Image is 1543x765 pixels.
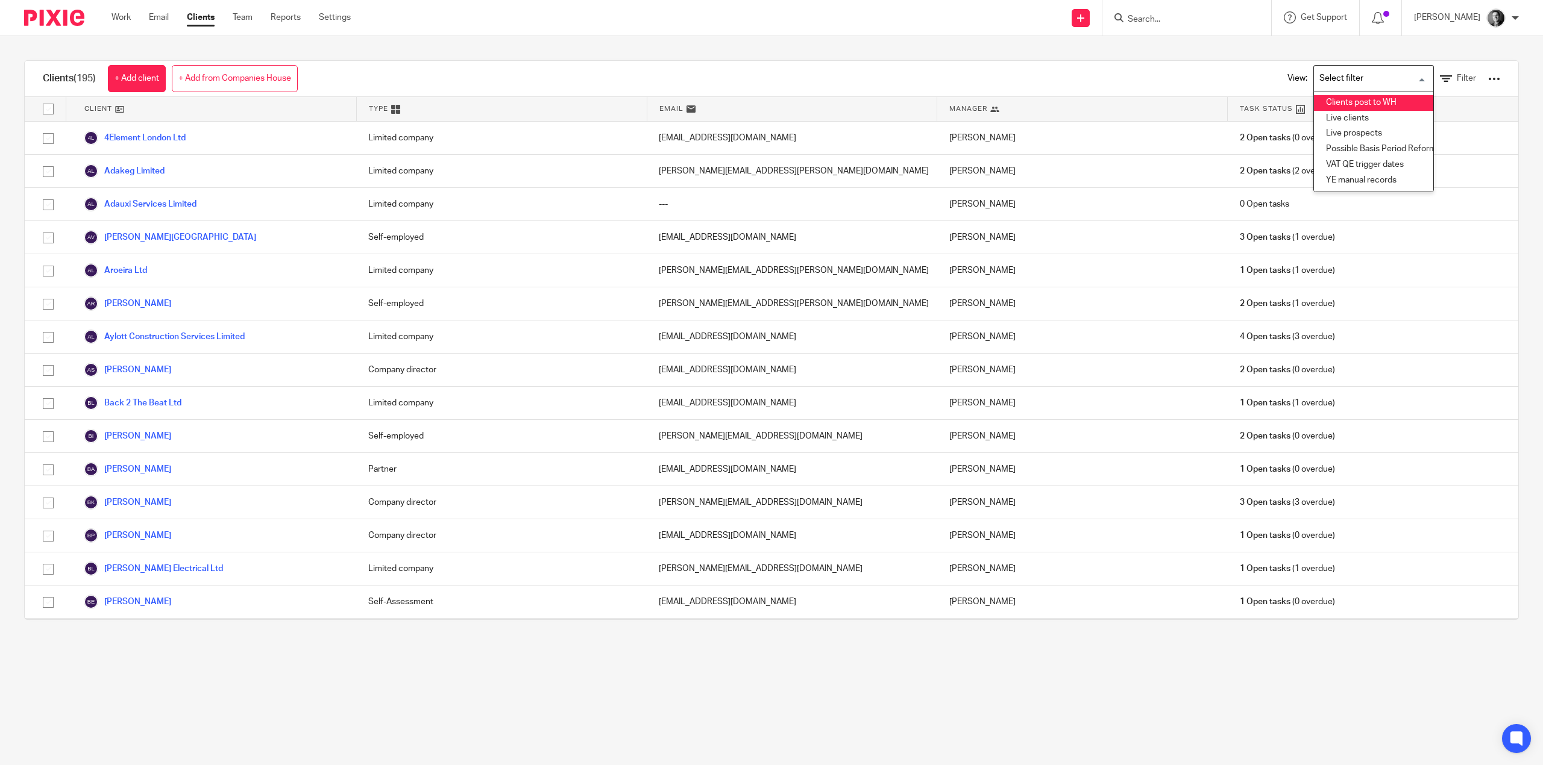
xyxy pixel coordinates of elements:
div: [PERSON_NAME][EMAIL_ADDRESS][DOMAIN_NAME] [647,420,937,452]
div: Limited company [356,122,647,154]
span: Task Status [1240,104,1293,114]
span: 2 Open tasks [1240,364,1290,376]
img: svg%3E [84,263,98,278]
img: svg%3E [84,429,98,443]
div: [PERSON_NAME] [937,619,1228,651]
div: [PERSON_NAME] [937,420,1228,452]
span: 2 Open tasks [1240,298,1290,310]
span: (0 overdue) [1240,463,1335,475]
span: 1 Open tasks [1240,563,1290,575]
a: [PERSON_NAME] [84,462,171,476]
div: [PERSON_NAME] [937,354,1228,386]
a: Clients [187,11,215,23]
li: Possible Basis Period Reform [1314,142,1433,157]
span: Type [369,104,388,114]
div: [PERSON_NAME][EMAIL_ADDRESS][PERSON_NAME][DOMAIN_NAME] [647,254,937,287]
a: [PERSON_NAME] [84,495,171,510]
div: Self-employed [356,420,647,452]
a: Settings [319,11,351,23]
img: svg%3E [84,131,98,145]
a: [PERSON_NAME][GEOGRAPHIC_DATA] [84,230,256,245]
li: VAT QE trigger dates [1314,157,1433,173]
img: svg%3E [84,197,98,211]
img: svg%3E [84,528,98,543]
div: [EMAIL_ADDRESS][DOMAIN_NAME] [647,221,937,254]
span: 1 Open tasks [1240,529,1290,542]
div: [EMAIL_ADDRESS][DOMAIN_NAME] [647,320,937,353]
img: svg%3E [84,462,98,476]
div: [EMAIL_ADDRESS][DOMAIN_NAME] [647,453,937,486]
div: [EMAIL_ADDRESS][DOMAIN_NAME] [647,387,937,419]
span: (195) [74,73,96,83]
a: + Add from Companies House [172,65,298,92]
span: 2 Open tasks [1240,165,1290,177]
h1: Clients [43,72,96,85]
img: svg%3E [84,230,98,245]
div: Self-employed [356,221,647,254]
span: (0 overdue) [1240,529,1335,542]
p: [PERSON_NAME] [1414,11,1480,23]
a: [PERSON_NAME] [84,595,171,609]
span: (1 overdue) [1240,264,1335,276]
span: 1 Open tasks [1240,463,1290,475]
div: Limited company [356,254,647,287]
div: [PERSON_NAME] [937,122,1228,154]
div: Limited company [356,320,647,353]
span: Manager [949,104,987,114]
div: [PERSON_NAME] [937,486,1228,519]
span: 1 Open tasks [1240,264,1290,276]
li: YE manual records [1314,173,1433,189]
span: 1 Open tasks [1240,397,1290,409]
span: 0 Open tasks [1240,198,1289,210]
img: svg%3E [84,561,98,576]
a: + Add client [108,65,166,92]
div: [EMAIL_ADDRESS][DOMAIN_NAME] [647,122,937,154]
a: [PERSON_NAME] [84,296,171,311]
img: svg%3E [84,363,98,377]
div: Limited company [356,619,647,651]
span: 4 Open tasks [1240,331,1290,343]
span: Filter [1457,74,1476,83]
div: [PERSON_NAME] [937,387,1228,419]
a: [PERSON_NAME] [84,528,171,543]
div: Self-employed [356,287,647,320]
a: Adauxi Services Limited [84,197,196,211]
div: [PERSON_NAME] [937,221,1228,254]
div: [PERSON_NAME] [937,287,1228,320]
a: Email [149,11,169,23]
span: Client [84,104,112,114]
span: (3 overdue) [1240,331,1335,343]
span: 1 Open tasks [1240,596,1290,608]
input: Search for option [1315,68,1427,89]
div: [PERSON_NAME][EMAIL_ADDRESS][DOMAIN_NAME] [647,486,937,519]
div: [PERSON_NAME] [937,254,1228,287]
li: Clients post to WH [1314,95,1433,111]
span: 3 Open tasks [1240,496,1290,508]
span: (0 overdue) [1240,430,1335,442]
div: Partner [356,453,647,486]
a: Team [233,11,253,23]
div: [PERSON_NAME] [937,552,1228,585]
a: Work [112,11,131,23]
span: 2 Open tasks [1240,430,1290,442]
div: [EMAIL_ADDRESS][DOMAIN_NAME] [647,519,937,552]
div: Company director [356,519,647,552]
a: [PERSON_NAME] [84,429,171,443]
a: Aylott Construction Services Limited [84,329,245,344]
div: [PERSON_NAME] [937,585,1228,618]
div: [EMAIL_ADDRESS][DOMAIN_NAME] [647,585,937,618]
div: [PERSON_NAME] [937,519,1228,552]
img: svg%3E [84,396,98,410]
div: Limited company [356,188,647,220]
span: Email [659,104,684,114]
div: [PERSON_NAME][EMAIL_ADDRESS][PERSON_NAME][DOMAIN_NAME] [647,287,937,320]
li: Live prospects [1314,126,1433,142]
span: (1 overdue) [1240,298,1335,310]
img: svg%3E [84,495,98,510]
div: Limited company [356,552,647,585]
img: svg%3E [84,595,98,609]
a: Aroeira Ltd [84,263,147,278]
span: (3 overdue) [1240,496,1335,508]
a: [PERSON_NAME] Electrical Ltd [84,561,223,576]
span: (1 overdue) [1240,231,1335,243]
